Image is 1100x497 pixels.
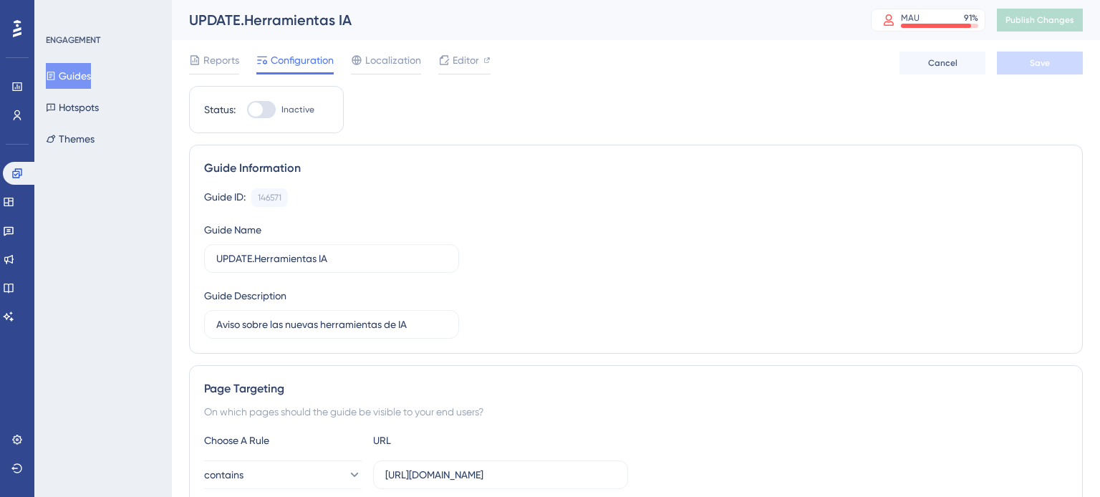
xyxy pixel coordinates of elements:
[997,9,1083,32] button: Publish Changes
[928,57,957,69] span: Cancel
[204,101,236,118] div: Status:
[204,160,1068,177] div: Guide Information
[281,104,314,115] span: Inactive
[203,52,239,69] span: Reports
[46,126,95,152] button: Themes
[1030,57,1050,69] span: Save
[189,10,835,30] div: UPDATE.Herramientas IA
[46,95,99,120] button: Hotspots
[204,380,1068,397] div: Page Targeting
[271,52,334,69] span: Configuration
[373,432,531,449] div: URL
[901,12,920,24] div: MAU
[216,251,447,266] input: Type your Guide’s Name here
[365,52,421,69] span: Localization
[46,34,100,46] div: ENGAGEMENT
[204,460,362,489] button: contains
[204,466,243,483] span: contains
[46,63,91,89] button: Guides
[216,317,447,332] input: Type your Guide’s Description here
[204,221,261,238] div: Guide Name
[964,12,978,24] div: 91 %
[204,188,246,207] div: Guide ID:
[899,52,985,74] button: Cancel
[385,467,616,483] input: yourwebsite.com/path
[1005,14,1074,26] span: Publish Changes
[204,287,286,304] div: Guide Description
[453,52,479,69] span: Editor
[997,52,1083,74] button: Save
[258,192,281,203] div: 146571
[204,432,362,449] div: Choose A Rule
[204,403,1068,420] div: On which pages should the guide be visible to your end users?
